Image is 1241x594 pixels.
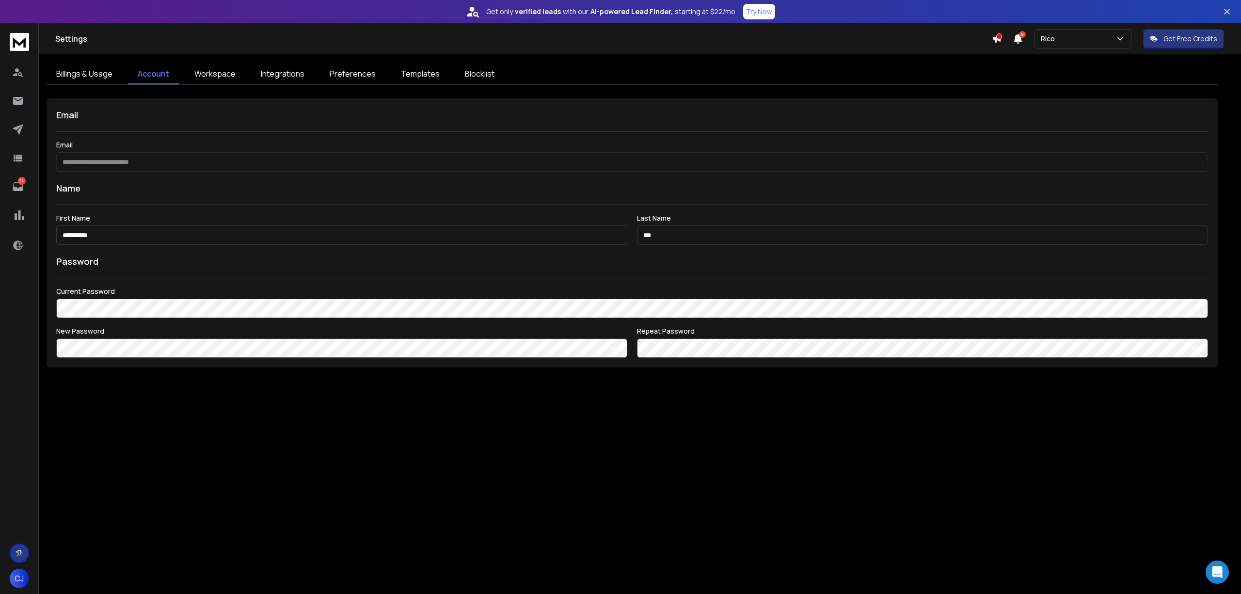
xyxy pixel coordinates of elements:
[56,142,1208,148] label: Email
[1019,31,1026,38] span: 8
[55,33,992,45] h1: Settings
[56,288,1208,295] label: Current Password
[1206,561,1229,584] div: Open Intercom Messenger
[746,7,772,16] p: Try Now
[185,64,245,84] a: Workspace
[56,328,627,335] label: New Password
[1163,34,1217,44] p: Get Free Credits
[590,7,673,16] strong: AI-powered Lead Finder,
[56,215,627,222] label: First Name
[455,64,504,84] a: Blocklist
[391,64,449,84] a: Templates
[743,4,775,19] button: Try Now
[18,177,26,185] p: 24
[320,64,385,84] a: Preferences
[128,64,179,84] a: Account
[637,215,1208,222] label: Last Name
[515,7,561,16] strong: verified leads
[10,569,29,588] button: CJ
[1143,29,1224,48] button: Get Free Credits
[486,7,735,16] p: Get only with our starting at $22/mo
[56,108,1208,122] h1: Email
[8,177,28,196] a: 24
[56,255,98,268] h1: Password
[1041,34,1059,44] p: Rico
[47,64,122,84] a: Billings & Usage
[56,181,1208,195] h1: Name
[251,64,314,84] a: Integrations
[637,328,1208,335] label: Repeat Password
[10,33,29,51] img: logo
